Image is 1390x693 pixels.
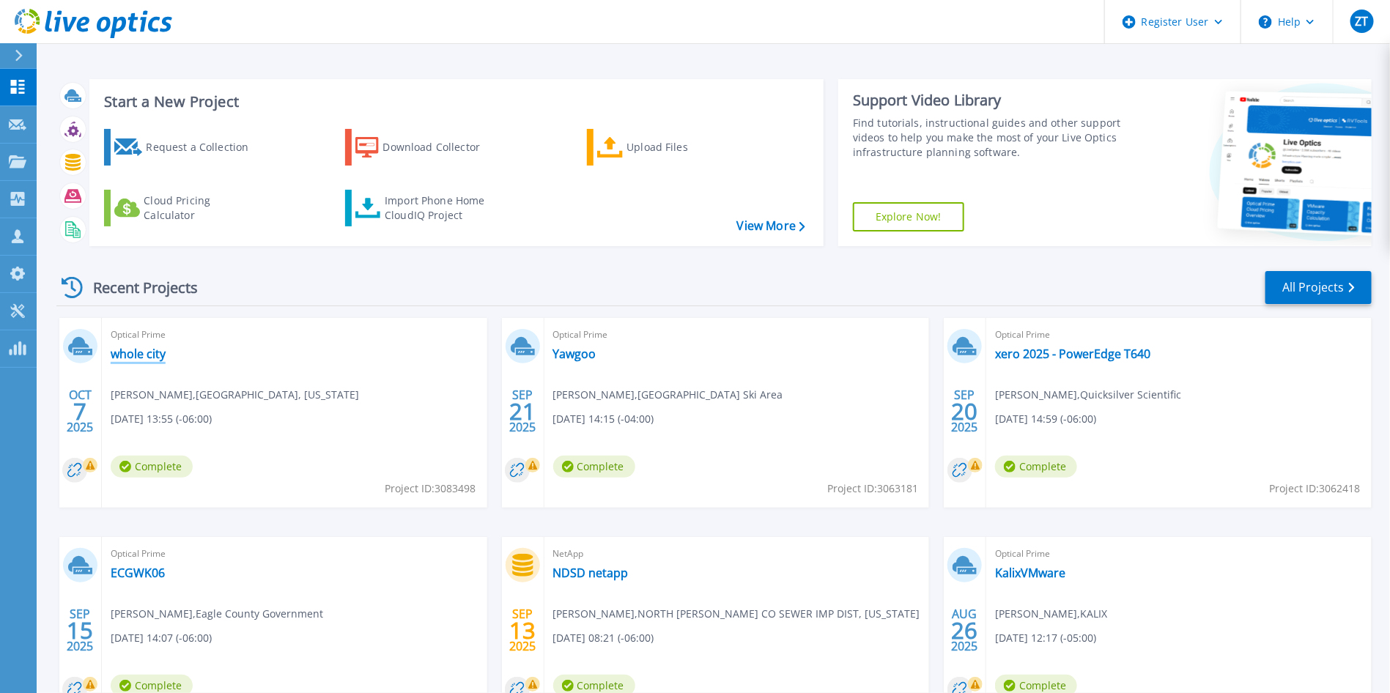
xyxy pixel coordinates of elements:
a: Upload Files [587,129,750,166]
span: [DATE] 08:21 (-06:00) [553,630,654,646]
span: Project ID: 3083498 [385,481,476,497]
span: Complete [553,456,635,478]
div: Import Phone Home CloudIQ Project [385,193,499,223]
div: Download Collector [383,133,500,162]
div: Support Video Library [853,91,1125,110]
div: SEP 2025 [66,604,94,657]
a: NDSD netapp [553,566,629,580]
span: Complete [111,456,193,478]
span: Project ID: 3063181 [827,481,918,497]
span: 7 [73,405,86,418]
div: Cloud Pricing Calculator [144,193,261,223]
span: Optical Prime [553,327,921,343]
span: [PERSON_NAME] , NORTH [PERSON_NAME] CO SEWER IMP DIST, [US_STATE] [553,606,920,622]
a: whole city [111,346,166,361]
span: Complete [995,456,1077,478]
div: OCT 2025 [66,385,94,438]
a: Cloud Pricing Calculator [104,190,267,226]
span: ZT [1355,15,1368,27]
span: [PERSON_NAME] , Eagle County Government [111,606,323,622]
span: [PERSON_NAME] , [GEOGRAPHIC_DATA], [US_STATE] [111,387,359,403]
div: SEP 2025 [509,385,536,438]
span: Optical Prime [111,546,478,562]
a: KalixVMware [995,566,1065,580]
span: 15 [67,624,93,637]
h3: Start a New Project [104,94,805,110]
a: Request a Collection [104,129,267,166]
span: Optical Prime [995,327,1363,343]
div: SEP 2025 [509,604,536,657]
span: [PERSON_NAME] , KALIX [995,606,1107,622]
span: Optical Prime [111,327,478,343]
div: Find tutorials, instructional guides and other support videos to help you make the most of your L... [853,116,1125,160]
a: View More [737,219,805,233]
div: Upload Files [626,133,744,162]
span: Optical Prime [995,546,1363,562]
span: NetApp [553,546,921,562]
a: All Projects [1265,271,1372,304]
span: [PERSON_NAME] , [GEOGRAPHIC_DATA] Ski Area [553,387,783,403]
a: Explore Now! [853,202,964,231]
span: [PERSON_NAME] , Quicksilver Scientific [995,387,1181,403]
span: Project ID: 3062418 [1270,481,1361,497]
a: Yawgoo [553,346,596,361]
span: 13 [509,624,536,637]
div: AUG 2025 [951,604,979,657]
div: SEP 2025 [951,385,979,438]
a: xero 2025 - PowerEdge T640 [995,346,1150,361]
span: [DATE] 14:59 (-06:00) [995,411,1096,427]
div: Recent Projects [56,270,218,305]
span: [DATE] 14:07 (-06:00) [111,630,212,646]
a: Download Collector [345,129,509,166]
span: [DATE] 13:55 (-06:00) [111,411,212,427]
span: 21 [509,405,536,418]
span: 20 [952,405,978,418]
span: 26 [952,624,978,637]
span: [DATE] 12:17 (-05:00) [995,630,1096,646]
div: Request a Collection [146,133,263,162]
span: [DATE] 14:15 (-04:00) [553,411,654,427]
a: ECGWK06 [111,566,165,580]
